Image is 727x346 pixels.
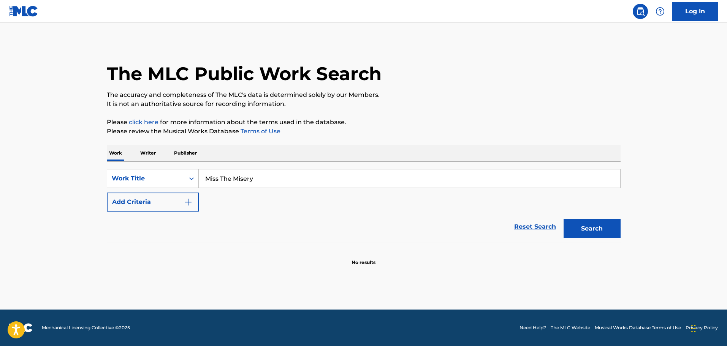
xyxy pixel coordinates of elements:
p: No results [352,250,375,266]
img: MLC Logo [9,6,38,17]
img: 9d2ae6d4665cec9f34b9.svg [184,197,193,207]
a: click here [129,118,158,126]
a: Reset Search [510,218,560,235]
a: Musical Works Database Terms of Use [595,324,681,331]
div: Drag [691,317,696,340]
a: Log In [672,2,718,21]
button: Add Criteria [107,193,199,212]
h1: The MLC Public Work Search [107,62,382,85]
span: Mechanical Licensing Collective © 2025 [42,324,130,331]
p: Publisher [172,145,199,161]
button: Search [564,219,621,238]
img: search [636,7,645,16]
iframe: Chat Widget [689,310,727,346]
img: logo [9,323,33,332]
a: The MLC Website [551,324,590,331]
a: Need Help? [520,324,546,331]
p: The accuracy and completeness of The MLC's data is determined solely by our Members. [107,90,621,100]
p: Please for more information about the terms used in the database. [107,118,621,127]
a: Public Search [633,4,648,19]
img: help [656,7,665,16]
div: Work Title [112,174,180,183]
div: Help [653,4,668,19]
a: Privacy Policy [686,324,718,331]
p: Work [107,145,124,161]
a: Terms of Use [239,128,280,135]
form: Search Form [107,169,621,242]
p: Writer [138,145,158,161]
p: It is not an authoritative source for recording information. [107,100,621,109]
p: Please review the Musical Works Database [107,127,621,136]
